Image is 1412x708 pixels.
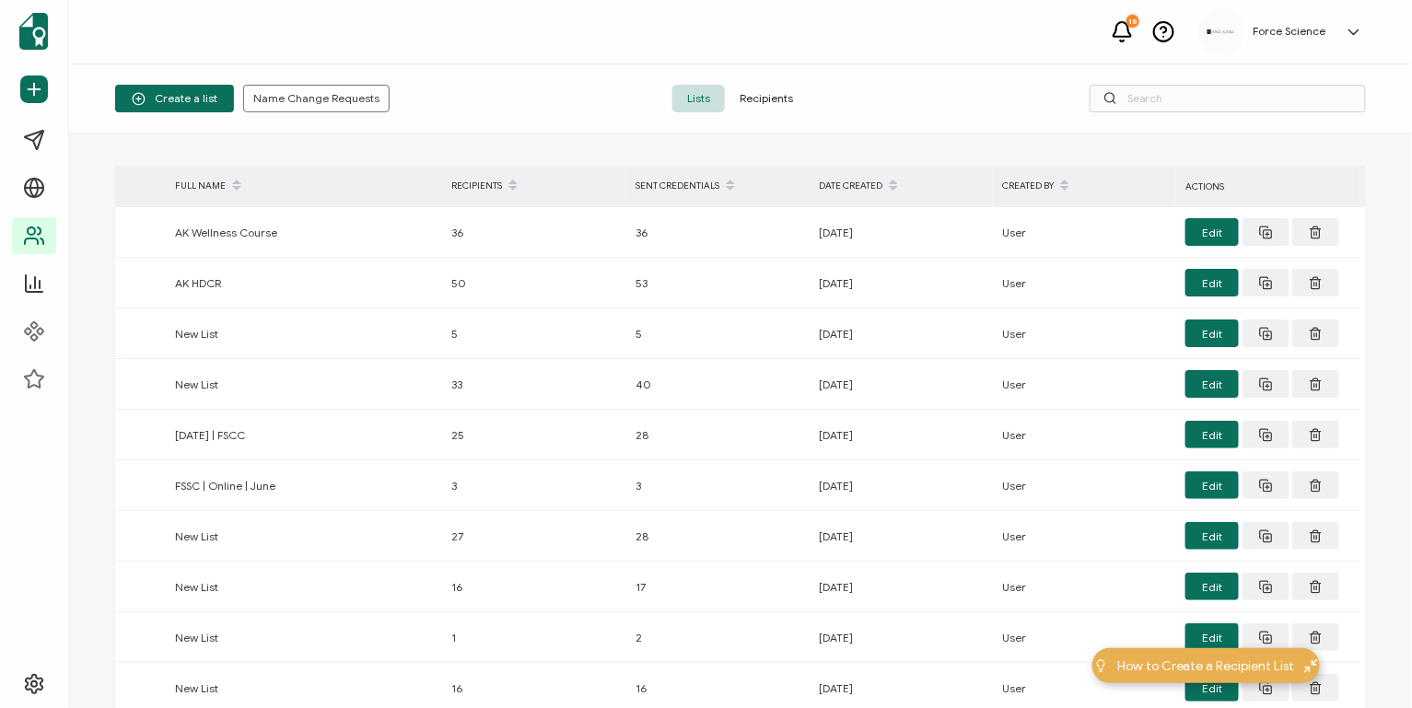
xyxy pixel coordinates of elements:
div: 28 [626,424,810,446]
div: SENT CREDENTIALS [626,170,810,202]
div: 36 [626,222,810,243]
div: User [993,526,1176,547]
button: Edit [1185,218,1239,246]
div: 36 [442,222,626,243]
input: Search [1090,85,1366,112]
div: [DATE] [810,576,993,598]
div: User [993,475,1176,496]
div: 50 [442,273,626,294]
div: 5 [442,323,626,344]
div: User [993,678,1176,699]
div: New List [166,627,442,648]
div: 3 [442,475,626,496]
button: Edit [1185,319,1239,347]
div: New List [166,678,442,699]
div: User [993,424,1176,446]
div: [DATE] [810,526,993,547]
button: Edit [1185,370,1239,398]
div: 18 [1126,15,1139,28]
div: User [993,323,1176,344]
div: [DATE] [810,273,993,294]
div: 40 [626,374,810,395]
img: d96c2383-09d7-413e-afb5-8f6c84c8c5d6.png [1208,29,1235,34]
div: [DATE] [810,323,993,344]
div: User [993,273,1176,294]
div: [DATE] [810,627,993,648]
div: New List [166,323,442,344]
button: Edit [1185,421,1239,448]
button: Edit [1185,573,1239,600]
img: minimize-icon.svg [1304,659,1318,673]
div: FSSC | Online | June [166,475,442,496]
div: ACTIONS [1176,176,1360,197]
div: 25 [442,424,626,446]
div: User [993,374,1176,395]
div: 53 [626,273,810,294]
img: sertifier-logomark-colored.svg [19,13,48,50]
div: 1 [442,627,626,648]
div: AK HDCR [166,273,442,294]
div: 27 [442,526,626,547]
div: [DATE] [810,475,993,496]
button: Edit [1185,471,1239,499]
button: Edit [1185,674,1239,702]
div: 3 [626,475,810,496]
button: Edit [1185,623,1239,651]
div: 28 [626,526,810,547]
div: User [993,627,1176,648]
div: New List [166,526,442,547]
div: User [993,222,1176,243]
div: 33 [442,374,626,395]
div: 16 [626,678,810,699]
div: [DATE] [810,678,993,699]
div: [DATE] [810,222,993,243]
span: How to Create a Recipient List [1117,656,1295,676]
span: Name Change Requests [253,93,379,104]
button: Create a list [115,85,234,112]
button: Edit [1185,269,1239,296]
button: Edit [1185,522,1239,550]
div: [DATE] [810,374,993,395]
div: RECIPIENTS [442,170,626,202]
div: New List [166,374,442,395]
div: User [993,576,1176,598]
span: Create a list [132,92,217,106]
h5: Force Science [1254,25,1326,38]
div: DATE CREATED [810,170,993,202]
div: New List [166,576,442,598]
button: Name Change Requests [243,85,390,112]
div: 16 [442,576,626,598]
span: Recipients [725,85,808,112]
div: CREATED BY [993,170,1176,202]
div: [DATE] [810,424,993,446]
span: Lists [672,85,725,112]
div: 5 [626,323,810,344]
div: 16 [442,678,626,699]
div: 17 [626,576,810,598]
div: 2 [626,627,810,648]
div: AK Wellness Course [166,222,442,243]
div: [DATE] | FSCC [166,424,442,446]
div: FULL NAME [166,170,442,202]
